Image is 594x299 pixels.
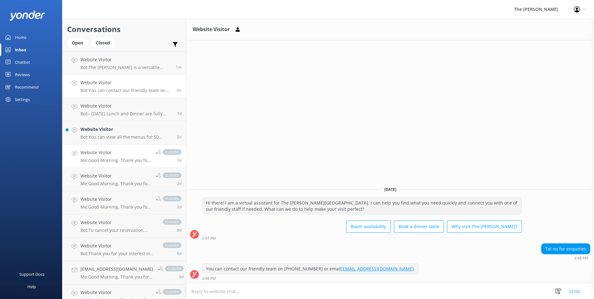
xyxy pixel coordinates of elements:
[62,75,186,98] a: Website VisitorBot:You can contact our friendly team on [PHONE_NUMBER] or email [EMAIL_ADDRESS][D...
[541,256,590,260] div: Sep 27 2025 03:48pm (UTC +12:00) Pacific/Auckland
[15,56,30,68] div: Chatbot
[80,111,172,117] p: Bot: - [DATE] Lunch and Dinner are fully booked. - You can enquire about [DATE] lunch or be place...
[80,228,157,233] p: Bot: To cancel your reservation, please contact our friendly team at [PHONE_NUMBER] or email [EMA...
[80,103,172,109] h4: Website Visitor
[80,149,151,156] h4: Website Visitor
[177,88,181,93] span: Sep 27 2025 03:48pm (UTC +12:00) Pacific/Auckland
[62,145,186,168] a: Website VisitorMe:Good Morning, Thank you for your enquiry. Please provide your contact details o...
[163,219,181,225] span: closed
[341,266,414,272] a: [EMAIL_ADDRESS][DOMAIN_NAME]
[15,81,39,93] div: Recommend
[193,25,230,34] h3: Website Visitor
[165,266,184,271] span: closed
[163,196,181,201] span: closed
[15,93,30,106] div: Settings
[80,181,151,186] p: Me: Good Morning, Thank you for your enquiry. I can confirm that the windows in the room have the...
[91,39,118,46] a: Closed
[19,268,44,280] div: Support Docs
[541,244,590,254] div: Tel no for enquiries
[67,38,88,48] div: Open
[15,31,26,44] div: Home
[62,238,186,261] a: Website VisitorBot:Thank you for your interest in working at The [PERSON_NAME]. Any vacancies wil...
[80,158,151,163] p: Me: Good Morning, Thank you for your enquiry. Please provide your contact details our restaurant ...
[163,149,181,155] span: closed
[62,168,186,191] a: Website VisitorMe:Good Morning, Thank you for your enquiry. I can confirm that the windows in the...
[163,289,181,295] span: closed
[202,264,419,274] div: You can contact our friendly team on [PHONE_NUMBER] or email .
[394,220,444,233] button: Book a dinner table
[381,187,400,192] span: [DATE]
[202,236,522,240] div: Sep 27 2025 03:47pm (UTC +12:00) Pacific/Auckland
[177,158,181,163] span: Sep 25 2025 07:57am (UTC +12:00) Pacific/Auckland
[179,274,184,279] span: Sep 21 2025 08:06am (UTC +12:00) Pacific/Auckland
[177,111,181,116] span: Sep 26 2025 05:06pm (UTC +12:00) Pacific/Auckland
[80,88,172,93] p: Bot: You can contact our friendly team on [PHONE_NUMBER] or email [EMAIL_ADDRESS][DOMAIN_NAME].
[91,38,115,48] div: Closed
[80,79,172,86] h4: Website Visitor
[346,220,391,233] button: Room availability
[163,242,181,248] span: closed
[447,220,522,233] button: Why visit The [PERSON_NAME]?
[176,64,181,70] span: Sep 27 2025 09:56pm (UTC +12:00) Pacific/Auckland
[27,280,36,293] div: Help
[80,134,172,140] p: Bot: You can view all the menus for 50 Bistro, including seasonal, health-wise, and plant-focused...
[202,276,419,280] div: Sep 27 2025 03:48pm (UTC +12:00) Pacific/Auckland
[80,274,153,280] p: Me: Good Morning, Thank you for your recent enquiry. I have passed your information onto our rese...
[62,214,186,238] a: Website VisitorBot:To cancel your reservation, please contact our friendly team at [PHONE_NUMBER]...
[62,51,186,75] a: Website VisitorBot:The [PERSON_NAME] is a versatile Christchurch wedding venue that suits both in...
[67,39,91,46] a: Open
[80,196,151,203] h4: Website Visitor
[67,23,181,35] h2: Conversations
[177,181,181,186] span: Sep 25 2025 07:57am (UTC +12:00) Pacific/Auckland
[202,277,216,280] strong: 3:48 PM
[202,237,216,240] strong: 3:47 PM
[62,191,186,214] a: Website VisitorMe:Good Morning, Thank you for your recent enquiry. Please provide your contact de...
[80,204,151,210] p: Me: Good Morning, Thank you for your recent enquiry. Please provide your contact details and I ca...
[163,172,181,178] span: closed
[80,266,153,273] h4: [EMAIL_ADDRESS][DOMAIN_NAME]
[80,242,157,249] h4: Website Visitor
[177,251,181,256] span: Sep 22 2025 02:05am (UTC +12:00) Pacific/Auckland
[574,256,588,260] strong: 3:48 PM
[80,219,157,226] h4: Website Visitor
[15,68,30,81] div: Reviews
[80,56,171,63] h4: Website Visitor
[80,126,172,133] h4: Website Visitor
[80,65,171,70] p: Bot: The [PERSON_NAME] is a versatile Christchurch wedding venue that suits both intimate pre-wed...
[62,261,186,284] a: [EMAIL_ADDRESS][DOMAIN_NAME]Me:Good Morning, Thank you for your recent enquiry. I have passed you...
[202,198,522,214] div: Hi there! I am a virtual assistant for The [PERSON_NAME][GEOGRAPHIC_DATA]. I can help you find wh...
[62,121,186,145] a: Website VisitorBot:You can view all the menus for 50 Bistro, including seasonal, health-wise, and...
[9,11,45,21] img: yonder-white-logo.png
[177,228,181,233] span: Sep 22 2025 03:09pm (UTC +12:00) Pacific/Auckland
[15,44,26,56] div: Inbox
[80,251,157,256] p: Bot: Thank you for your interest in working at The [PERSON_NAME]. Any vacancies will be advertise...
[62,98,186,121] a: Website VisitorBot:- [DATE] Lunch and Dinner are fully booked. - You can enquire about [DATE] lun...
[177,204,181,209] span: Sep 25 2025 07:56am (UTC +12:00) Pacific/Auckland
[80,172,151,179] h4: Website Visitor
[80,289,151,296] h4: Website Visitor
[177,134,181,140] span: Sep 25 2025 05:38pm (UTC +12:00) Pacific/Auckland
